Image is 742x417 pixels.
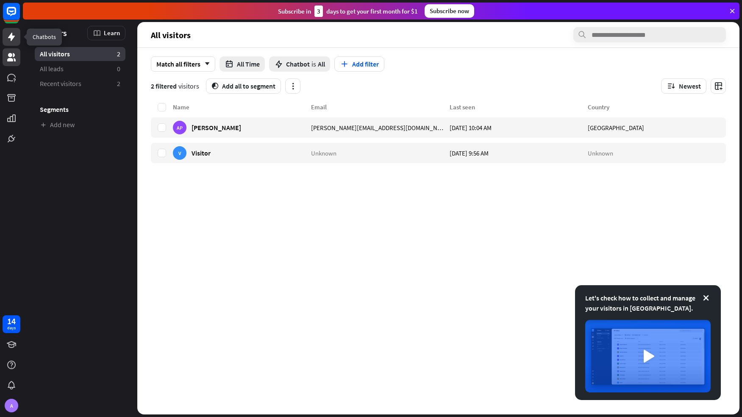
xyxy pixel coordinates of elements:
h3: Segments [35,105,125,114]
span: All [318,60,325,68]
span: Chatbot [286,60,310,68]
div: 14 [7,317,16,325]
button: segmentAdd all to segment [206,78,281,94]
div: A [5,399,18,412]
span: [PERSON_NAME] [192,123,241,131]
div: Let's check how to collect and manage your visitors in [GEOGRAPHIC_DATA]. [585,293,711,313]
span: [GEOGRAPHIC_DATA] [588,123,644,131]
span: visitors [178,82,199,90]
span: Recent visitors [40,79,81,88]
a: 14 days [3,315,20,333]
button: All Time [220,56,265,72]
span: Visitor [192,149,211,157]
span: is [311,60,316,68]
i: arrow_down [200,61,210,67]
button: Newest [661,78,706,94]
a: All leads 0 [35,62,125,76]
img: image [585,320,711,392]
span: Unknown [311,149,336,157]
span: All visitors [151,30,191,40]
div: 3 [314,6,323,17]
div: Match all filters [151,56,215,72]
aside: 2 [117,79,120,88]
div: Country [588,103,726,111]
div: Subscribe now [425,4,474,18]
span: Unknown [588,149,613,157]
div: Last seen [450,103,588,111]
span: [PERSON_NAME][EMAIL_ADDRESS][DOMAIN_NAME] [311,123,444,131]
span: All visitors [40,50,70,58]
span: Learn [104,29,120,37]
div: AP [173,121,186,134]
button: Open LiveChat chat widget [7,3,32,29]
div: days [7,325,16,331]
div: Name [173,103,311,111]
span: All leads [40,64,64,73]
span: [DATE] 10:04 AM [450,123,492,131]
aside: 2 [117,50,120,58]
div: V [173,146,186,160]
aside: 0 [117,64,120,73]
i: segment [211,83,219,89]
span: 2 filtered [151,82,177,90]
div: Email [311,103,449,111]
button: Add filter [334,56,384,72]
span: Visitors [40,28,67,38]
span: [DATE] 9:56 AM [450,149,489,157]
a: Recent visitors 2 [35,77,125,91]
a: Add new [35,118,125,132]
div: Subscribe in days to get your first month for $1 [278,6,418,17]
